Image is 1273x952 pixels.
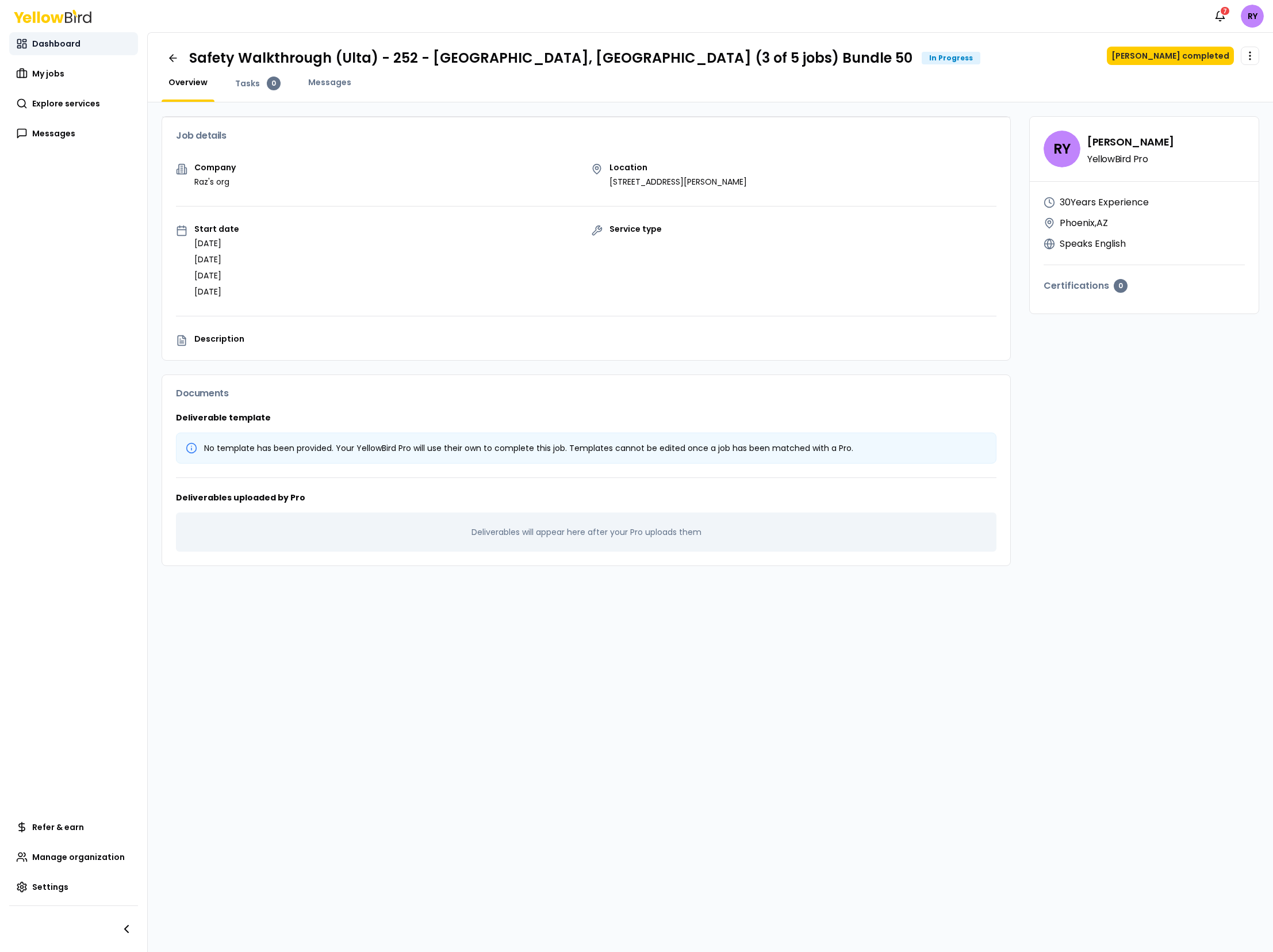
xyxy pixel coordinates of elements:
[176,387,228,400] span: Documents
[1060,196,1149,209] p: 30 Years Experience
[308,77,351,88] span: Messages
[32,851,125,863] span: Manage organization
[32,98,100,109] span: Explore services
[194,225,239,233] p: Start date
[32,128,75,139] span: Messages
[204,442,853,454] div: No template has been provided. Your YellowBird Pro will use their own to complete this job. Templ...
[1060,237,1126,251] p: Speaks English
[32,881,68,893] span: Settings
[1107,47,1234,65] button: [PERSON_NAME] completed
[1241,5,1264,28] span: RY
[176,513,996,552] div: Deliverables will appear here after your Pro uploads them
[922,52,980,64] div: In Progress
[194,254,239,265] p: [DATE]
[32,38,80,49] span: Dashboard
[9,816,138,839] a: Refer & earn
[194,176,236,188] p: Raz's org
[194,335,996,343] p: Description
[235,78,260,89] span: Tasks
[168,77,208,88] span: Overview
[228,77,287,90] a: Tasks0
[609,176,747,188] p: [STREET_ADDRESS][PERSON_NAME]
[1087,155,1174,164] p: YellowBird Pro
[9,122,138,145] a: Messages
[194,270,239,281] p: [DATE]
[189,49,912,67] h1: Safety Walkthrough (Ulta) - 252 - [GEOGRAPHIC_DATA], [GEOGRAPHIC_DATA] (3 of 5 jobs) Bundle 50
[194,238,239,249] p: [DATE]
[9,32,138,55] a: Dashboard
[609,225,662,233] p: Service type
[176,492,996,503] h3: Deliverables uploaded by Pro
[32,821,84,833] span: Refer & earn
[1060,216,1108,230] p: Phoenix , AZ
[32,68,64,79] span: My jobs
[1209,5,1232,28] button: 7
[1044,131,1080,167] span: RY
[301,77,358,88] a: Messages
[1220,6,1230,16] div: 7
[194,286,239,297] p: [DATE]
[9,62,138,85] a: My jobs
[176,412,996,423] h3: Deliverable template
[194,163,236,171] p: Company
[162,77,214,88] a: Overview
[176,131,996,140] h3: Job details
[9,875,138,899] a: Settings
[1114,279,1128,293] div: 0
[9,846,138,869] a: Manage organization
[1087,134,1174,150] h4: [PERSON_NAME]
[609,163,747,171] p: Location
[9,92,138,115] a: Explore services
[1044,279,1245,293] h4: Certifications
[267,77,281,90] div: 0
